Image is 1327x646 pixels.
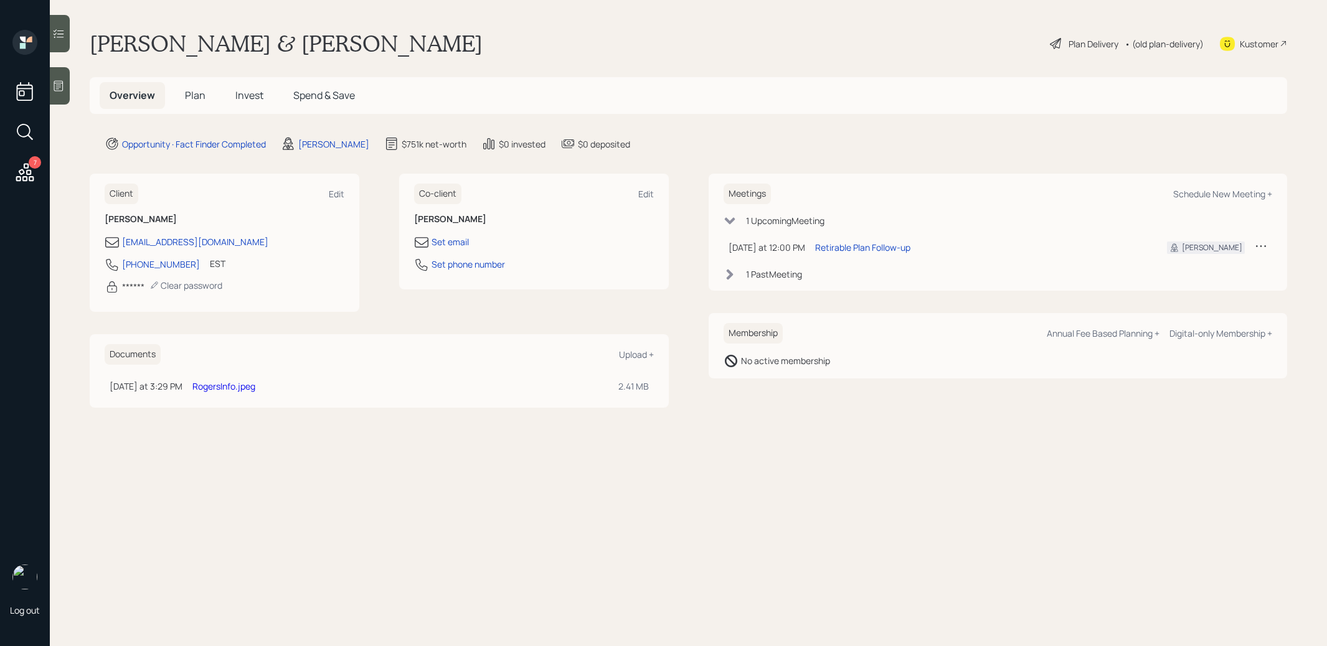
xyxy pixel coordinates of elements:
div: Annual Fee Based Planning + [1047,327,1159,339]
img: treva-nostdahl-headshot.png [12,564,37,589]
div: 2.41 MB [618,380,649,393]
div: 1 Past Meeting [746,268,802,281]
div: $751k net-worth [402,138,466,151]
h6: Client [105,184,138,204]
span: Spend & Save [293,88,355,102]
div: No active membership [741,354,830,367]
div: [PHONE_NUMBER] [122,258,200,271]
span: Plan [185,88,205,102]
div: Clear password [149,279,222,291]
div: EST [210,257,225,270]
div: 1 Upcoming Meeting [746,214,824,227]
h6: Membership [724,323,783,344]
div: $0 deposited [578,138,630,151]
h6: Meetings [724,184,771,204]
div: Schedule New Meeting + [1173,188,1272,200]
div: Upload + [619,349,654,360]
div: Set phone number [432,258,505,271]
div: 7 [29,156,41,169]
a: RogersInfo.jpeg [192,380,255,392]
div: Plan Delivery [1069,37,1118,50]
div: Edit [638,188,654,200]
div: Set email [432,235,469,248]
div: Log out [10,604,40,616]
h6: [PERSON_NAME] [105,214,344,225]
div: • (old plan-delivery) [1125,37,1204,50]
div: Edit [329,188,344,200]
div: [EMAIL_ADDRESS][DOMAIN_NAME] [122,235,268,248]
h6: [PERSON_NAME] [414,214,654,225]
div: Kustomer [1240,37,1278,50]
h6: Co-client [414,184,461,204]
div: [PERSON_NAME] [298,138,369,151]
div: Retirable Plan Follow-up [815,241,910,254]
span: Invest [235,88,263,102]
h1: [PERSON_NAME] & [PERSON_NAME] [90,30,483,57]
div: [DATE] at 3:29 PM [110,380,182,393]
div: Opportunity · Fact Finder Completed [122,138,266,151]
div: [DATE] at 12:00 PM [729,241,805,254]
div: [PERSON_NAME] [1182,242,1242,253]
div: Digital-only Membership + [1169,327,1272,339]
h6: Documents [105,344,161,365]
span: Overview [110,88,155,102]
div: $0 invested [499,138,545,151]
